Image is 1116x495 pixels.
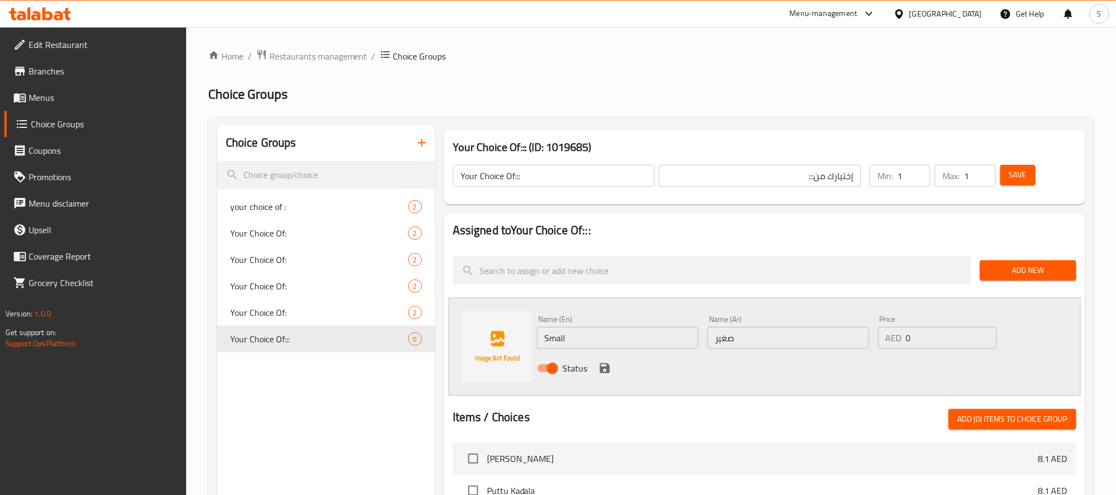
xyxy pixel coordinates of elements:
[1009,168,1027,182] span: Save
[790,7,858,20] div: Menu-management
[208,50,243,63] a: Home
[248,50,252,63] li: /
[409,281,421,292] span: 2
[4,217,186,243] a: Upsell
[393,50,446,63] span: Choice Groups
[949,409,1076,429] button: Add (0) items to choice group
[4,243,186,270] a: Coverage Report
[409,255,421,265] span: 2
[4,137,186,164] a: Coupons
[230,279,408,293] span: Your Choice Of:
[1000,165,1036,185] button: Save
[208,82,288,106] span: Choice Groups
[29,91,177,104] span: Menus
[208,49,1094,63] nav: breadcrumb
[453,256,971,284] input: search
[29,38,177,51] span: Edit Restaurant
[29,170,177,184] span: Promotions
[230,227,408,240] span: Your Choice Of:
[29,197,177,210] span: Menu disclaimer
[29,64,177,78] span: Branches
[409,334,421,345] span: 0
[707,327,869,349] input: Enter name Ar
[4,84,186,111] a: Menus
[4,164,186,190] a: Promotions
[217,220,435,246] div: Your Choice Of:2
[29,144,177,157] span: Coupons
[217,161,435,189] input: search
[217,326,435,352] div: Your Choice Of:::0
[217,193,435,220] div: your choice of :2
[256,49,367,63] a: Restaurants management
[453,138,1076,156] h3: Your Choice Of::: (ID: 1019685)
[230,200,408,213] span: your choice of :
[269,50,367,63] span: Restaurants management
[31,117,177,131] span: Choice Groups
[29,276,177,289] span: Grocery Checklist
[6,336,75,351] a: Support.OpsPlatform
[942,169,960,182] p: Max:
[34,306,51,321] span: 1.0.0
[4,270,186,296] a: Grocery Checklist
[906,327,997,349] input: Please enter price
[230,253,408,266] span: Your Choice Of:
[6,306,32,321] span: Version:
[372,50,376,63] li: /
[4,111,186,137] a: Choice Groups
[877,169,893,182] p: Min:
[29,250,177,263] span: Coverage Report
[226,134,296,151] h2: Choice Groups
[230,332,408,346] span: Your Choice Of:::
[1038,452,1068,465] p: 8.1 AED
[909,8,982,20] div: [GEOGRAPHIC_DATA]
[217,246,435,273] div: Your Choice Of:2
[886,331,902,345] p: AED
[408,279,422,293] div: Choices
[29,223,177,236] span: Upsell
[217,299,435,326] div: Your Choice Of:2
[487,452,1038,465] span: [PERSON_NAME]
[453,409,530,426] h2: Items / Choices
[409,308,421,318] span: 2
[409,228,421,239] span: 2
[6,325,56,340] span: Get support on:
[989,263,1068,277] span: Add New
[230,306,408,319] span: Your Choice Of:
[408,332,422,346] div: Choices
[462,447,485,470] span: Select choice
[4,58,186,84] a: Branches
[597,360,613,376] button: save
[537,327,699,349] input: Enter name En
[980,260,1076,281] button: Add New
[1097,8,1102,20] span: S
[409,202,421,212] span: 2
[453,222,1076,239] h2: Assigned to Your Choice Of:::
[217,273,435,299] div: Your Choice Of:2
[4,31,186,58] a: Edit Restaurant
[4,190,186,217] a: Menu disclaimer
[957,412,1068,426] span: Add (0) items to choice group
[563,362,588,375] span: Status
